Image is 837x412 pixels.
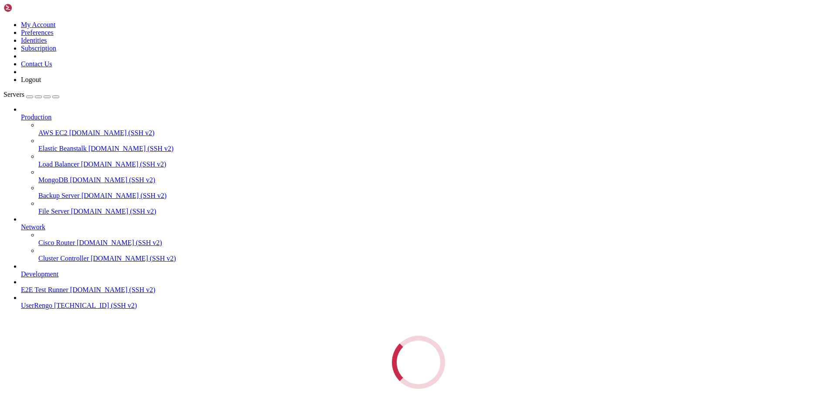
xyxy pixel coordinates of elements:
[38,137,834,153] li: Elastic Beanstalk [DOMAIN_NAME] (SSH v2)
[21,278,834,294] li: E2E Test Runner [DOMAIN_NAME] (SSH v2)
[21,215,834,262] li: Network
[38,153,834,168] li: Load Balancer [DOMAIN_NAME] (SSH v2)
[38,145,834,153] a: Elastic Beanstalk [DOMAIN_NAME] (SSH v2)
[21,21,56,28] a: My Account
[21,286,834,294] a: E2E Test Runner [DOMAIN_NAME] (SSH v2)
[21,286,68,293] span: E2E Test Runner
[38,145,87,152] span: Elastic Beanstalk
[3,91,59,98] a: Servers
[21,223,45,231] span: Network
[38,255,834,262] a: Cluster Controller [DOMAIN_NAME] (SSH v2)
[38,255,89,262] span: Cluster Controller
[71,208,157,215] span: [DOMAIN_NAME] (SSH v2)
[38,208,834,215] a: File Server [DOMAIN_NAME] (SSH v2)
[38,208,69,215] span: File Server
[38,176,68,184] span: MongoDB
[38,160,834,168] a: Load Balancer [DOMAIN_NAME] (SSH v2)
[21,294,834,310] li: UserRengo [TECHNICAL_ID] (SSH v2)
[38,129,834,137] a: AWS EC2 [DOMAIN_NAME] (SSH v2)
[38,239,75,246] span: Cisco Router
[21,262,834,278] li: Development
[21,44,56,52] a: Subscription
[21,113,51,121] span: Production
[91,255,176,262] span: [DOMAIN_NAME] (SSH v2)
[3,3,724,11] x-row: Access denied
[38,168,834,184] li: MongoDB [DOMAIN_NAME] (SSH v2)
[70,176,155,184] span: [DOMAIN_NAME] (SSH v2)
[3,18,724,26] x-row: Access denied
[70,286,156,293] span: [DOMAIN_NAME] (SSH v2)
[38,247,834,262] li: Cluster Controller [DOMAIN_NAME] (SSH v2)
[81,160,167,168] span: [DOMAIN_NAME] (SSH v2)
[3,11,724,18] x-row: MachineSeba@[TECHNICAL_ID]'s password:
[38,160,79,168] span: Load Balancer
[38,200,834,215] li: File Server [DOMAIN_NAME] (SSH v2)
[21,60,52,68] a: Contact Us
[38,231,834,247] li: Cisco Router [DOMAIN_NAME] (SSH v2)
[38,192,80,199] span: Backup Server
[21,113,834,121] a: Production
[21,270,834,278] a: Development
[21,106,834,215] li: Production
[77,239,162,246] span: [DOMAIN_NAME] (SSH v2)
[38,121,834,137] li: AWS EC2 [DOMAIN_NAME] (SSH v2)
[21,76,41,83] a: Logout
[38,184,834,200] li: Backup Server [DOMAIN_NAME] (SSH v2)
[21,302,52,309] span: UserRengo
[21,29,54,36] a: Preferences
[21,223,834,231] a: Network
[82,192,167,199] span: [DOMAIN_NAME] (SSH v2)
[38,192,834,200] a: Backup Server [DOMAIN_NAME] (SSH v2)
[147,26,150,33] div: (39, 3)
[21,302,834,310] a: UserRengo [TECHNICAL_ID] (SSH v2)
[3,3,54,12] img: Shellngn
[88,145,174,152] span: [DOMAIN_NAME] (SSH v2)
[38,129,68,136] span: AWS EC2
[3,26,724,33] x-row: MachineSeba@[TECHNICAL_ID]'s password:
[21,37,47,44] a: Identities
[21,270,58,278] span: Development
[38,176,834,184] a: MongoDB [DOMAIN_NAME] (SSH v2)
[54,302,137,309] span: [TECHNICAL_ID] (SSH v2)
[38,239,834,247] a: Cisco Router [DOMAIN_NAME] (SSH v2)
[3,91,24,98] span: Servers
[392,336,445,389] div: Loading...
[69,129,155,136] span: [DOMAIN_NAME] (SSH v2)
